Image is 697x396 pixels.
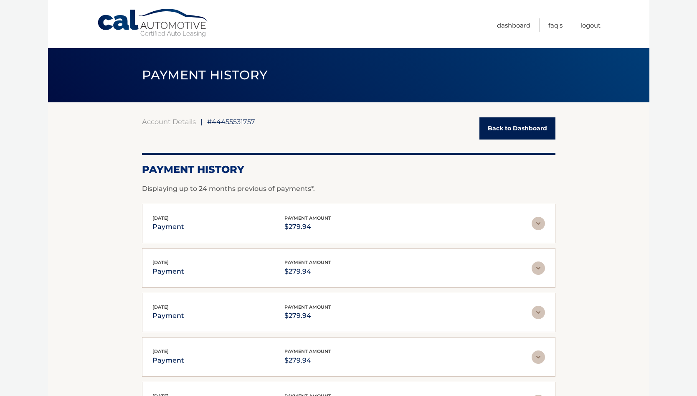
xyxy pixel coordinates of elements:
[548,18,563,32] a: FAQ's
[479,117,555,140] a: Back to Dashboard
[152,266,184,277] p: payment
[152,221,184,233] p: payment
[284,355,331,366] p: $279.94
[152,310,184,322] p: payment
[497,18,530,32] a: Dashboard
[580,18,601,32] a: Logout
[284,259,331,265] span: payment amount
[152,215,169,221] span: [DATE]
[152,348,169,354] span: [DATE]
[284,310,331,322] p: $279.94
[142,184,555,194] p: Displaying up to 24 months previous of payments*.
[284,266,331,277] p: $279.94
[152,355,184,366] p: payment
[532,217,545,230] img: accordion-rest.svg
[152,304,169,310] span: [DATE]
[200,117,203,126] span: |
[142,67,268,83] span: PAYMENT HISTORY
[97,8,210,38] a: Cal Automotive
[284,215,331,221] span: payment amount
[284,221,331,233] p: $279.94
[142,163,555,176] h2: Payment History
[284,348,331,354] span: payment amount
[284,304,331,310] span: payment amount
[532,306,545,319] img: accordion-rest.svg
[532,350,545,364] img: accordion-rest.svg
[207,117,255,126] span: #44455531757
[532,261,545,275] img: accordion-rest.svg
[142,117,196,126] a: Account Details
[152,259,169,265] span: [DATE]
